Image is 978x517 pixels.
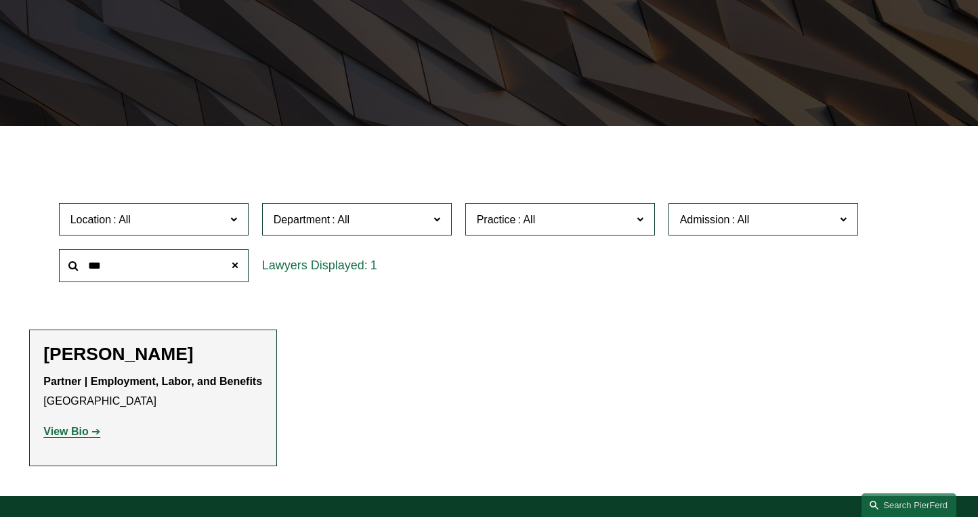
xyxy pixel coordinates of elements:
span: Admission [680,214,730,225]
span: 1 [370,258,377,272]
span: Department [274,214,331,225]
a: View Bio [43,426,100,437]
strong: Partner | Employment, Labor, and Benefits [43,376,262,387]
p: [GEOGRAPHIC_DATA] [43,372,263,411]
h2: [PERSON_NAME] [43,344,263,365]
strong: View Bio [43,426,88,437]
span: Location [70,214,112,225]
a: Search this site [862,493,956,517]
span: Practice [477,214,516,225]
